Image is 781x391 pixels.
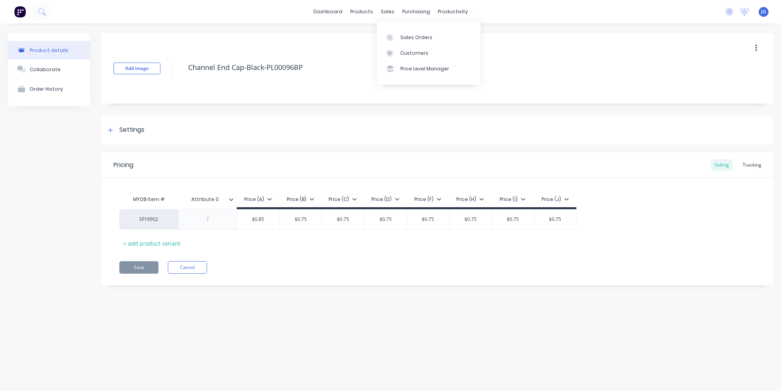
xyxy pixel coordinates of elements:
div: $0.75 [322,210,364,229]
button: Save [119,261,158,274]
div: sales [377,6,398,18]
a: Price Level Manager [377,61,480,77]
div: Price (J) [542,196,569,203]
div: Price (I) [500,196,525,203]
textarea: Channel End Cap-Black-PL00096BP [184,58,703,77]
div: Price Level Manager [400,65,449,72]
div: Pricing [113,160,133,170]
button: Cancel [168,261,207,274]
div: Order History [30,86,63,92]
div: Attribute 0 [178,192,237,207]
div: MYOB Item # [119,192,178,207]
div: Customers [400,50,428,57]
button: Add image [113,63,160,74]
div: $0.75 [407,210,449,229]
div: $0.85 [237,210,279,229]
div: $0.75 [534,210,576,229]
span: JG [761,8,766,15]
div: Price (A) [244,196,272,203]
div: $0.75 [280,210,322,229]
div: Product details [30,47,68,53]
div: products [346,6,377,18]
div: purchasing [398,6,434,18]
a: dashboard [310,6,346,18]
div: Tracking [739,159,765,171]
a: Customers [377,45,480,61]
div: Price (H) [456,196,484,203]
div: $0.75 [492,210,534,229]
button: Order History [8,79,90,99]
div: SF10902$0.85$0.75$0.75$0.75$0.75$0.75$0.75$0.75 [119,209,576,230]
div: Price (B) [287,196,314,203]
div: Selling [711,159,733,171]
img: Factory [14,6,26,18]
div: Price (C) [329,196,357,203]
a: Sales Orders [377,29,480,45]
div: SF10902 [127,216,170,223]
div: $0.75 [365,210,407,229]
div: + add product variant [119,237,184,249]
div: Price (D) [371,196,399,203]
button: Collaborate [8,59,90,79]
div: Collaborate [30,66,61,72]
button: Product details [8,41,90,59]
div: Attribute 0 [178,190,232,209]
div: Sales Orders [400,34,432,41]
div: Settings [119,125,144,135]
div: productivity [434,6,472,18]
div: $0.75 [450,210,492,229]
div: Price (F) [414,196,441,203]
